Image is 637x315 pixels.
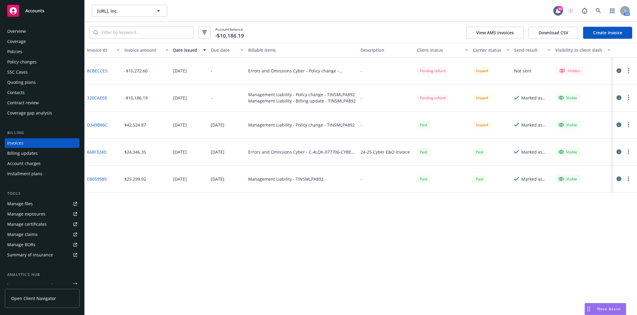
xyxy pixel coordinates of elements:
a: Policy changes [5,57,80,67]
a: Billing updates [5,148,80,158]
div: Hidden [558,67,580,74]
a: Accounts [5,2,80,19]
div: Unpaid [473,67,491,75]
div: Invoices [7,138,23,148]
div: [DATE] [173,149,187,155]
a: Report a Bug [579,5,591,17]
a: Overview [5,26,80,36]
button: Client status [414,43,471,57]
a: Loss summary generator [5,280,80,290]
button: Send result [512,43,553,57]
div: Invoice ID [87,47,113,53]
div: Management Liability - Policy change - TINSMLPA892 [248,91,356,98]
button: Nova Assist [585,303,626,315]
div: Visibility in client dash [555,47,604,53]
div: Paid [417,148,430,156]
span: Account balance [215,27,244,38]
div: - [361,122,362,128]
div: Tools [5,191,80,197]
div: Manage files [7,199,33,209]
svg: Search [93,30,98,35]
div: Drag to move [585,303,592,315]
div: Pending refund [417,94,448,102]
span: [URL], Inc. [97,8,149,14]
div: [DATE] [173,95,187,101]
a: Create Invoice [583,27,632,39]
a: Summary of insurance [5,250,80,260]
div: Marked as sent [521,176,551,182]
div: [DATE] [211,122,224,128]
a: Invoices [5,138,80,148]
a: 8CBECCE5 [87,68,108,74]
div: Paid [473,148,486,156]
div: - [361,95,362,101]
a: EB0595B5 [87,176,107,182]
div: - [211,95,212,101]
div: Errors and Omissions Cyber - Policy change - CANCEL - C-4LQK-077706-CYBER-2024 [248,68,356,74]
div: [DATE] [173,176,187,182]
button: [URL], Inc. [92,5,167,17]
div: Contacts [7,88,25,97]
div: [DATE] [173,122,187,128]
span: Paid [417,175,430,183]
a: Manage claims [5,230,80,239]
span: Open Client Navigator [11,295,56,301]
div: SSC Cases [7,67,28,77]
div: - [211,68,212,74]
div: 24-25 Cyber E&O Invoice [361,149,410,155]
div: $25,299.92 [124,176,146,182]
div: [DATE] [211,176,224,182]
a: Start snowing [565,5,577,17]
div: Visible [558,176,577,182]
div: Marked as sent [521,95,551,101]
a: Manage BORs [5,240,80,249]
div: Billing updates [7,148,38,158]
a: Manage certificates [5,219,80,229]
div: Billing [5,130,80,136]
div: Manage exposures [7,209,45,219]
div: - [361,176,362,182]
a: Installment plans [5,169,80,179]
div: Marked as sent [521,122,551,128]
div: Management Liability - TINSMLPA892 [248,176,323,182]
a: Contacts [5,88,80,97]
button: Invoice amount [122,43,171,57]
div: Analytics hub [5,272,80,278]
a: D349B86C [87,122,108,128]
input: Filter by keyword... [98,27,193,38]
div: Contract review [7,98,39,108]
div: Visible [558,149,577,154]
button: Carrier status [470,43,512,57]
div: Not sent [514,68,531,74]
div: Policies [7,47,22,57]
div: Due date [211,47,237,53]
div: Client status [417,47,462,53]
div: Paid [473,175,486,183]
div: $24,346.35 [124,149,146,155]
button: Download CSV [529,27,578,39]
a: 668F324D [87,149,107,155]
button: Date issued [171,43,208,57]
div: Manage claims [7,230,38,239]
div: Errors and Omissions Cyber - C-4LQK-077706-CYBER-2024 [248,149,356,155]
div: Visible [558,95,577,100]
a: Policies [5,47,80,57]
div: Coverage gap analysis [7,108,52,118]
div: [DATE] [173,68,187,74]
div: 40 [557,6,563,11]
button: Visibility in client dash [553,43,613,57]
div: Account charges [7,159,41,168]
div: Send result [514,47,544,53]
div: Carrier status [473,47,503,53]
div: Billable items [248,47,356,53]
span: -$10,186.19 [215,32,244,40]
a: 320CAEE8 [87,95,107,101]
div: $42,524.87 [124,122,146,128]
div: Policy changes [7,57,37,67]
div: Invoice amount [124,47,162,53]
button: View AMS invoices [466,27,524,39]
a: Manage exposures [5,209,80,219]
